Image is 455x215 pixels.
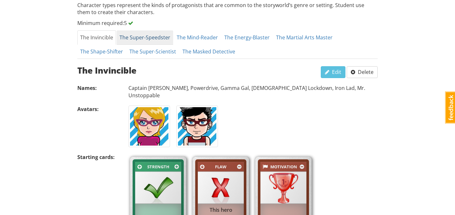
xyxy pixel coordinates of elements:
p: Character types represent the kinds of protagonists that are common to the storyworld’s genre or ... [77,2,378,16]
div: Names: [77,84,125,92]
div: Strength [143,163,173,171]
p: Minimum required: 5 [77,20,378,27]
button: Edit [321,66,345,78]
a: The Mind-Reader [174,30,221,45]
a: The Invincible [77,30,116,45]
img: szpqop5xhxqpymzeojiv.jpg [260,171,306,204]
a: The Martial Arts Master [273,30,335,45]
img: jkb8tnvdn75eyzvlcyis.jpg [178,107,216,146]
h3: The Invincible [77,66,136,75]
a: The Masked Detective [180,44,238,59]
div: Avatars: [77,106,125,113]
div: Flaw [206,163,236,171]
a: The Shape-Shifter [77,44,126,59]
img: qddkzxtwsyiiwiofxer3.jpg [130,107,168,146]
a: The Super-Scientist [127,44,179,59]
img: rusmwwroetplskl5onyu.jpg [198,171,244,204]
span: Delete [351,68,374,76]
img: djhvgkdyxti0x2biqftv.jpg [135,171,181,204]
a: The Energy-Blaster [221,30,273,45]
a: The Super-Speedster [117,30,173,45]
button: Delete [347,66,378,78]
span: Edit [325,68,341,76]
div: Starting cards: [77,154,125,161]
div: Motivation [269,163,298,171]
div: Captain [PERSON_NAME], Powerdrive, Gamma Gal, [DEMOGRAPHIC_DATA] Lockdown, Iron Lad, Mr. Unstoppable [128,84,378,99]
